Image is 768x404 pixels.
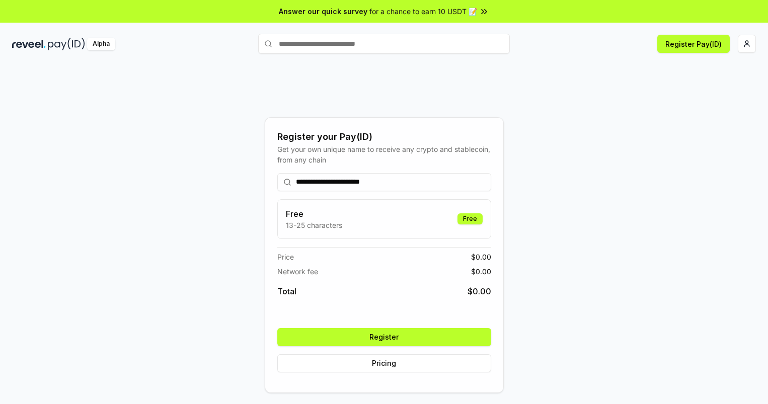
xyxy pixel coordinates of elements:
[277,252,294,262] span: Price
[369,6,477,17] span: for a chance to earn 10 USDT 📝
[12,38,46,50] img: reveel_dark
[277,266,318,277] span: Network fee
[286,220,342,230] p: 13-25 characters
[87,38,115,50] div: Alpha
[48,38,85,50] img: pay_id
[277,144,491,165] div: Get your own unique name to receive any crypto and stablecoin, from any chain
[457,213,483,224] div: Free
[277,328,491,346] button: Register
[277,354,491,372] button: Pricing
[471,266,491,277] span: $ 0.00
[277,130,491,144] div: Register your Pay(ID)
[286,208,342,220] h3: Free
[277,285,296,297] span: Total
[471,252,491,262] span: $ 0.00
[468,285,491,297] span: $ 0.00
[657,35,730,53] button: Register Pay(ID)
[279,6,367,17] span: Answer our quick survey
